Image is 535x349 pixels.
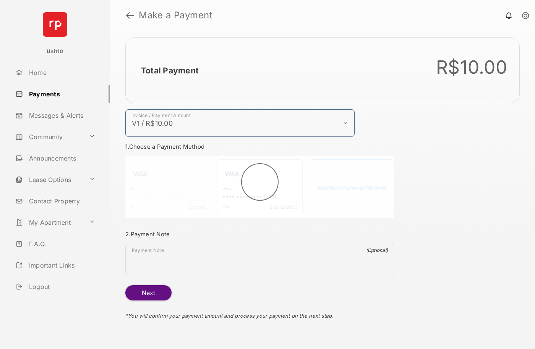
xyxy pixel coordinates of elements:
[12,106,110,125] a: Messages & Alerts
[12,170,86,189] a: Lease Options
[43,12,67,37] img: svg+xml;base64,PHN2ZyB4bWxucz0iaHR0cDovL3d3dy53My5vcmcvMjAwMC9zdmciIHdpZHRoPSI2NCIgaGVpZ2h0PSI2NC...
[12,149,110,167] a: Announcements
[12,213,86,232] a: My Apartment
[12,63,110,82] a: Home
[12,85,110,103] a: Payments
[47,48,63,55] p: Unit10
[125,285,172,300] button: Next
[139,11,212,20] strong: Make a Payment
[12,235,110,253] a: F.A.Q.
[125,300,394,326] div: * You will confirm your payment amount and process your payment on the next step.
[12,256,98,274] a: Important Links
[436,56,507,78] div: R$10.00
[125,143,394,150] h3: 1. Choose a Payment Method
[125,231,394,238] h3: 2. Payment Note
[12,192,110,210] a: Contact Property
[12,278,110,296] a: Logout
[141,66,199,75] h2: Total Payment
[12,128,86,146] a: Community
